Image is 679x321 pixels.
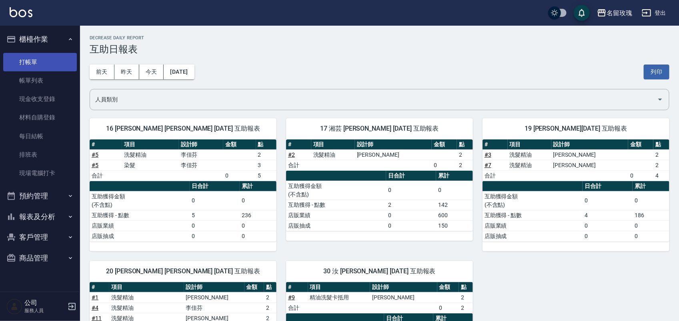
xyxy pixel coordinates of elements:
button: 預約管理 [3,186,77,206]
th: # [90,139,122,150]
td: 0 [386,210,436,220]
th: 項目 [122,139,178,150]
span: 30 汝 [PERSON_NAME] [DATE] 互助報表 [296,267,463,275]
button: 今天 [139,65,164,79]
a: #4 [92,305,98,311]
table: a dense table [90,181,276,242]
a: 現金收支登錄 [3,90,77,108]
td: [PERSON_NAME] [551,149,629,160]
a: #5 [92,162,98,168]
td: 142 [436,200,473,210]
td: 0 [190,191,240,210]
th: 點 [459,282,473,293]
span: 19 [PERSON_NAME][DATE] 互助報表 [492,125,660,133]
td: 店販業績 [90,220,190,231]
td: 4 [583,210,633,220]
th: # [286,139,311,150]
th: 設計師 [184,282,244,293]
table: a dense table [483,139,669,181]
a: #9 [288,294,295,301]
td: 186 [633,210,669,220]
td: 0 [583,231,633,241]
th: # [90,282,109,293]
h2: Decrease Daily Report [90,35,669,40]
th: 金額 [223,139,256,150]
h3: 互助日報表 [90,44,669,55]
td: 0 [240,231,276,241]
td: 互助獲得 - 點數 [90,210,190,220]
td: 李佳芬 [184,303,244,313]
td: 2 [457,149,473,160]
td: 0 [240,220,276,231]
th: 點 [457,139,473,150]
td: 600 [436,210,473,220]
td: 2 [653,149,669,160]
td: 0 [633,191,669,210]
td: [PERSON_NAME] [551,160,629,170]
a: #2 [288,151,295,158]
button: 報表及分析 [3,206,77,227]
button: [DATE] [164,65,194,79]
td: 4 [653,170,669,181]
td: 洗髮精油 [311,149,355,160]
button: Open [654,93,667,106]
th: # [483,139,508,150]
th: 金額 [432,139,457,150]
img: Logo [10,7,32,17]
td: 0 [432,160,457,170]
td: 互助獲得 - 點數 [286,200,386,210]
th: 點 [653,139,669,150]
td: 0 [240,191,276,210]
th: 設計師 [355,139,432,150]
p: 服務人員 [24,307,65,314]
td: 店販抽成 [90,231,190,241]
a: #7 [485,162,491,168]
a: 排班表 [3,145,77,164]
td: 2 [457,160,473,170]
th: 設計師 [370,282,437,293]
td: 互助獲得金額 (不含點) [483,191,583,210]
td: 互助獲得 - 點數 [483,210,583,220]
td: 0 [633,231,669,241]
td: 合計 [286,303,308,313]
a: 打帳單 [3,53,77,71]
td: 店販業績 [483,220,583,231]
th: 項目 [308,282,370,293]
a: #5 [92,151,98,158]
table: a dense table [286,171,473,231]
th: 日合計 [583,181,633,192]
button: 昨天 [114,65,139,79]
button: 客戶管理 [3,227,77,248]
td: 互助獲得金額 (不含點) [286,181,386,200]
td: 2 [386,200,436,210]
td: 0 [437,303,459,313]
button: 商品管理 [3,248,77,269]
button: 櫃檯作業 [3,29,77,50]
td: 0 [583,220,633,231]
th: 日合計 [190,181,240,192]
td: 洗髮精油 [122,149,178,160]
button: 名留玫瑰 [594,5,635,21]
td: 2 [459,292,473,303]
th: 累計 [633,181,669,192]
a: #3 [485,151,491,158]
button: 列印 [644,65,669,79]
td: 2 [264,292,276,303]
td: 2 [264,303,276,313]
button: 前天 [90,65,114,79]
td: 2 [653,160,669,170]
td: 3 [256,160,276,170]
td: 合計 [483,170,508,181]
table: a dense table [286,282,473,313]
td: 2 [459,303,473,313]
td: 0 [386,220,436,231]
td: 5 [190,210,240,220]
th: 金額 [437,282,459,293]
td: 精油洗髮卡抵用 [308,292,370,303]
td: [PERSON_NAME] [355,149,432,160]
th: 項目 [508,139,551,150]
td: 店販抽成 [286,220,386,231]
span: 17 湘芸 [PERSON_NAME] [DATE] 互助報表 [296,125,463,133]
th: 項目 [311,139,355,150]
th: 設計師 [551,139,629,150]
